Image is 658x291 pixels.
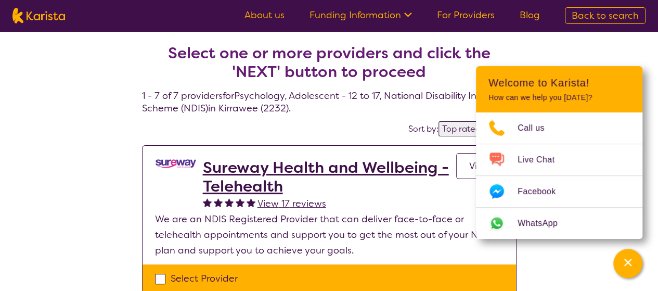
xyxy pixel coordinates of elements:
span: Back to search [572,9,639,22]
a: For Providers [437,9,495,21]
img: fullstar [203,198,212,207]
ul: Choose channel [476,112,642,239]
span: Live Chat [518,152,567,168]
img: Karista logo [12,8,65,23]
img: fullstar [214,198,223,207]
h2: Welcome to Karista! [488,77,630,89]
label: Sort by: [408,123,438,134]
p: We are an NDIS Registered Provider that can deliver face-to-face or telehealth appointments and s... [155,211,504,258]
a: Sureway Health and Wellbeing - Telehealth [203,158,456,196]
p: How can we help you [DATE]? [488,93,630,102]
h4: 1 - 7 of 7 providers for Psychology , Adolescent - 12 to 17 , National Disability Insurance Schem... [142,19,517,115]
span: View 17 reviews [257,197,326,210]
a: Blog [520,9,540,21]
a: Funding Information [309,9,412,21]
span: Facebook [518,184,568,199]
a: View 17 reviews [257,196,326,211]
div: Channel Menu [476,66,642,239]
h2: Select one or more providers and click the 'NEXT' button to proceed [154,44,504,81]
a: View [456,153,504,179]
a: Back to search [565,7,646,24]
img: fullstar [225,198,234,207]
a: About us [244,9,285,21]
img: fullstar [247,198,255,207]
img: vgwqq8bzw4bddvbx0uac.png [155,158,197,169]
span: WhatsApp [518,216,570,231]
span: Call us [518,120,557,136]
a: Web link opens in a new tab. [476,208,642,239]
img: fullstar [236,198,244,207]
span: View [469,160,491,172]
button: Channel Menu [613,249,642,278]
